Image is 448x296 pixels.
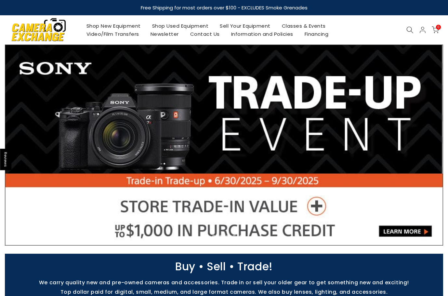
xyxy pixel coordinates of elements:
a: Sell Your Equipment [214,22,276,30]
li: Page dot 1 [205,235,209,238]
strong: Free Shipping for most orders over $100 - EXCLUDES Smoke Grenades [141,4,308,11]
a: Classes & Events [276,22,331,30]
a: Video/Film Transfers [81,30,145,38]
p: Buy • Sell • Trade! [2,263,446,270]
a: Contact Us [184,30,225,38]
li: Page dot 2 [212,235,216,238]
a: Newsletter [145,30,184,38]
a: Shop New Equipment [81,22,146,30]
p: We carry quality new and pre-owned cameras and accessories. Trade in or sell your older gear to g... [2,279,446,286]
li: Page dot 4 [226,235,229,238]
a: Shop Used Equipment [146,22,214,30]
li: Page dot 3 [219,235,222,238]
a: Information and Policies [225,30,299,38]
li: Page dot 5 [232,235,236,238]
a: Financing [299,30,334,38]
p: Top dollar paid for digital, small, medium, and large format cameras. We also buy lenses, lightin... [2,289,446,295]
span: 0 [436,25,441,30]
li: Page dot 6 [239,235,243,238]
a: 0 [432,26,439,34]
